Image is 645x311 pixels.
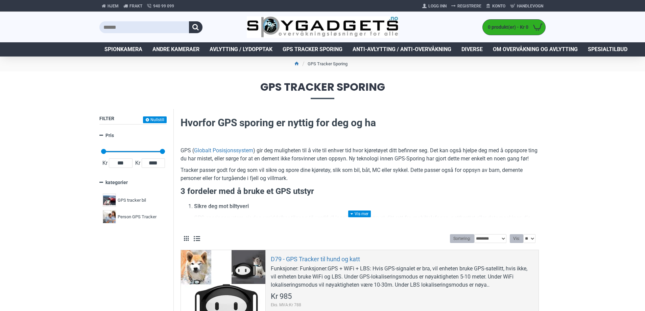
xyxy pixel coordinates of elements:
[152,45,199,53] span: Andre kameraer
[99,177,167,188] a: kategorier
[181,147,539,163] p: GPS ( ) gir deg muligheten til å vite til enhver tid hvor kjøretøyet ditt befinner seg. Det kan o...
[153,3,174,9] span: 940 99 099
[353,45,451,53] span: Anti-avlytting / Anti-overvåkning
[492,3,505,9] span: Konto
[271,265,533,289] div: Funksjoner: Funksjoner:GPS + WiFi + LBS: Hvis GPS-signalet er bra, vil enheten bruke GPS-satellit...
[283,45,342,53] span: GPS Tracker Sporing
[450,234,474,243] label: Sortering:
[129,3,142,9] span: Frakt
[103,194,116,207] img: GPS tracker bil
[483,24,530,31] span: 0 produkt(er) - Kr 0
[517,3,543,9] span: Handlevogn
[194,203,249,209] strong: Sikre deg mot biltyveri
[271,302,301,308] span: Eks. MVA:Kr 788
[278,42,348,57] a: GPS Tracker Sporing
[104,45,142,53] span: Spionkamera
[271,293,292,300] span: Kr 985
[510,234,523,243] label: Vis:
[99,116,114,121] span: Filter
[483,20,545,35] a: 0 produkt(er) - Kr 0
[181,186,539,197] h3: 3 fordeler med å bruke et GPS utstyr
[588,45,627,53] span: Spesialtilbud
[508,1,546,12] a: Handlevogn
[143,116,167,123] button: Nullstill
[493,45,578,53] span: Om overvåkning og avlytting
[194,214,539,238] p: GPS sporingssystem gir deg umiddelbar tilgang til verdifull innsikt om kjøretøyet ditt rett fra m...
[420,1,449,12] a: Logg Inn
[194,147,253,155] a: Globalt Posisjonssystem
[205,42,278,57] a: Avlytting / Lydopptak
[181,166,539,182] p: Tracker passer godt for deg som vil sikre og spore dine kjøretøy, slik som bil, båt, MC eller syk...
[449,1,484,12] a: Registrere
[271,255,360,263] a: D79 - GPS Tracker til hund og katt
[99,130,167,141] a: Pris
[99,42,147,57] a: Spionkamera
[583,42,632,57] a: Spesialtilbud
[134,159,142,167] span: Kr
[457,3,481,9] span: Registrere
[147,42,205,57] a: Andre kameraer
[181,116,539,130] h2: Hvorfor GPS sporing er nyttig for deg og ha
[118,197,146,204] span: GPS tracker bil
[484,1,508,12] a: Konto
[101,159,109,167] span: Kr
[118,214,157,220] span: Person GPS Tracker
[456,42,488,57] a: Diverse
[107,3,119,9] span: Hjem
[210,45,272,53] span: Avlytting / Lydopptak
[348,42,456,57] a: Anti-avlytting / Anti-overvåkning
[99,82,546,99] span: GPS Tracker Sporing
[247,16,399,38] img: SpyGadgets.no
[103,210,116,223] img: Person GPS Tracker
[461,45,483,53] span: Diverse
[428,3,447,9] span: Logg Inn
[488,42,583,57] a: Om overvåkning og avlytting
